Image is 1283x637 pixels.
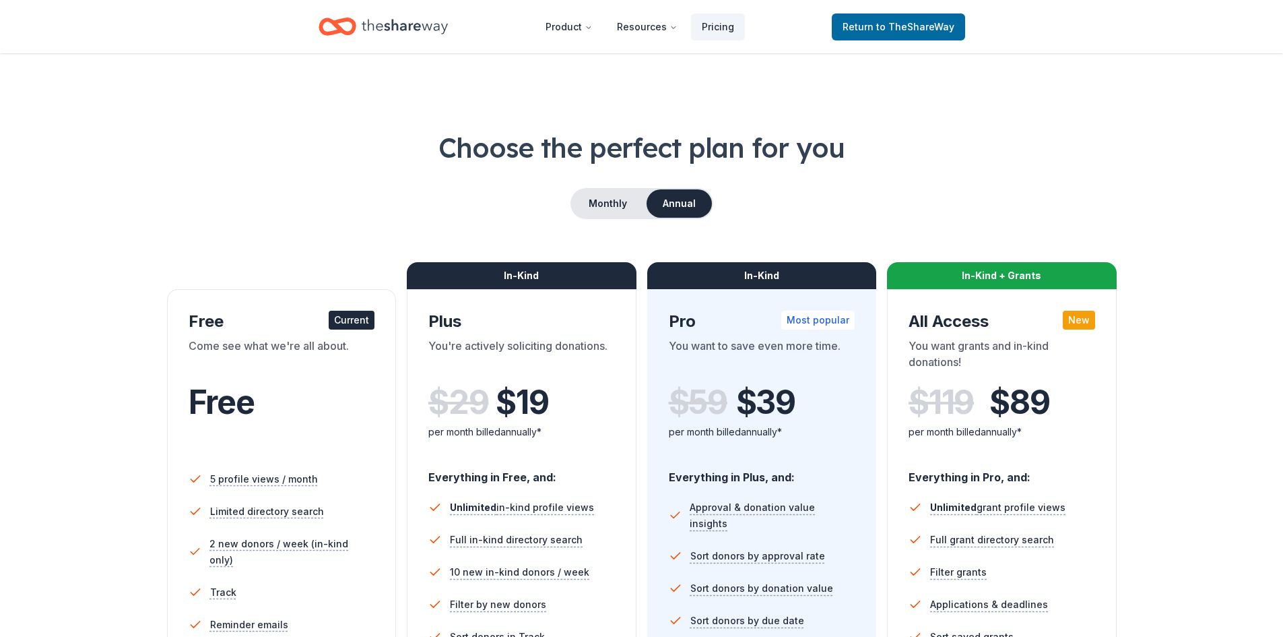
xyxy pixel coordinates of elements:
[669,424,855,440] div: per month billed annually*
[210,471,318,487] span: 5 profile views / month
[319,11,448,42] a: Home
[876,21,954,32] span: to TheShareWay
[832,13,965,40] a: Returnto TheShareWay
[989,384,1049,421] span: $ 89
[428,458,615,486] div: Everything in Free, and:
[189,382,255,422] span: Free
[691,13,745,40] a: Pricing
[647,189,712,218] button: Annual
[329,311,374,330] div: Current
[535,11,745,42] nav: Main
[781,311,855,330] div: Most popular
[690,548,825,564] span: Sort donors by approval rate
[450,502,594,513] span: in-kind profile views
[54,129,1229,166] h1: Choose the perfect plan for you
[909,311,1095,332] div: All Access
[909,458,1095,486] div: Everything in Pro, and:
[428,311,615,332] div: Plus
[428,424,615,440] div: per month billed annually*
[887,262,1117,289] div: In-Kind + Grants
[669,458,855,486] div: Everything in Plus, and:
[210,504,324,520] span: Limited directory search
[210,584,236,601] span: Track
[450,597,546,613] span: Filter by new donors
[209,536,374,568] span: 2 new donors / week (in-kind only)
[572,189,644,218] button: Monthly
[606,13,688,40] button: Resources
[690,613,804,629] span: Sort donors by due date
[736,384,795,421] span: $ 39
[189,338,375,375] div: Come see what we're all about.
[690,499,855,532] span: Approval & donation value insights
[450,532,583,548] span: Full in-kind directory search
[930,502,1065,513] span: grant profile views
[407,262,636,289] div: In-Kind
[930,564,987,580] span: Filter grants
[669,338,855,375] div: You want to save even more time.
[930,532,1054,548] span: Full grant directory search
[909,424,1095,440] div: per month billed annually*
[690,580,833,597] span: Sort donors by donation value
[189,311,375,332] div: Free
[1063,311,1095,330] div: New
[450,564,589,580] span: 10 new in-kind donors / week
[930,597,1048,613] span: Applications & deadlines
[669,311,855,332] div: Pro
[647,262,877,289] div: In-Kind
[428,338,615,375] div: You're actively soliciting donations.
[210,617,288,633] span: Reminder emails
[930,502,977,513] span: Unlimited
[496,384,548,421] span: $ 19
[843,19,954,35] span: Return
[909,338,1095,375] div: You want grants and in-kind donations!
[535,13,603,40] button: Product
[450,502,496,513] span: Unlimited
